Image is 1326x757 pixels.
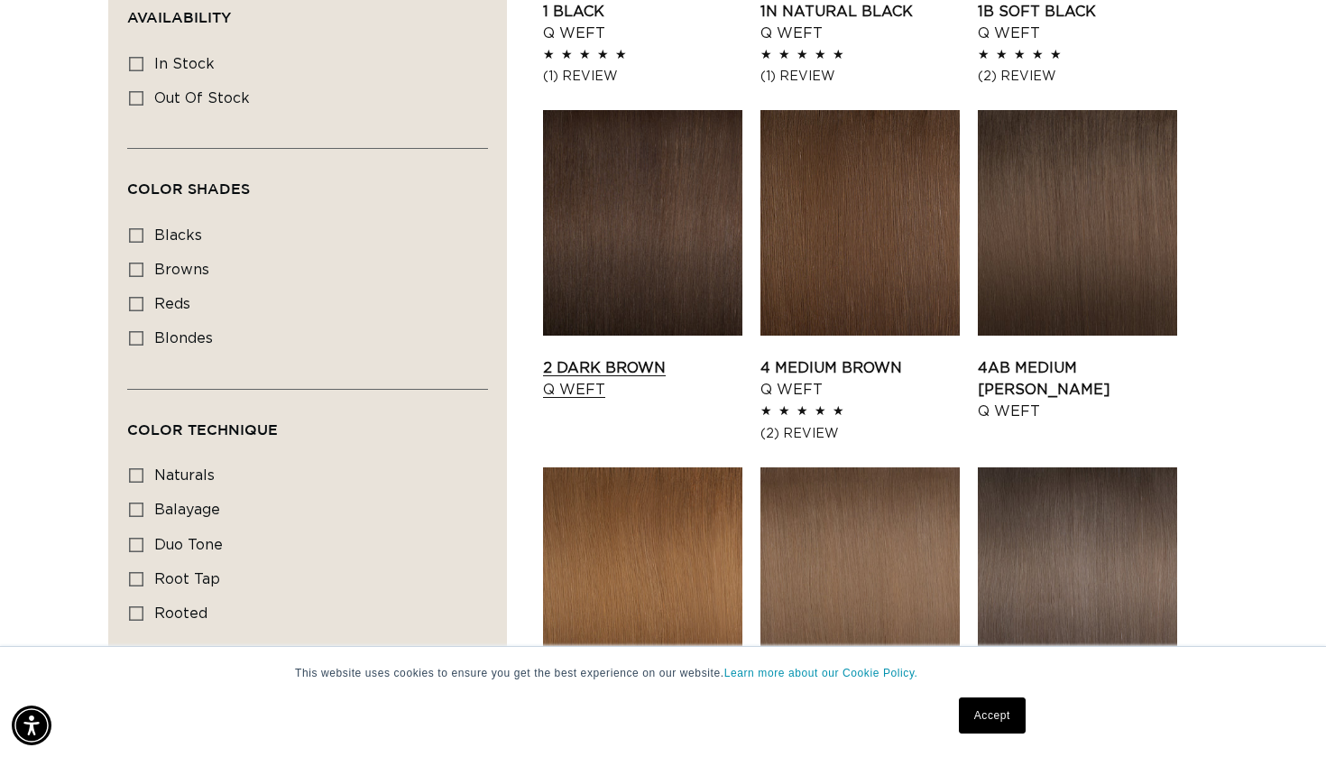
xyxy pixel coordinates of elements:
[127,390,488,455] summary: Color Technique (0 selected)
[295,665,1031,681] p: This website uses cookies to ensure you get the best experience on our website.
[12,706,51,745] div: Accessibility Menu
[154,263,209,277] span: browns
[127,180,250,197] span: Color Shades
[154,228,202,243] span: blacks
[978,1,1177,44] a: 1B Soft Black Q Weft
[154,91,250,106] span: Out of stock
[127,421,278,438] span: Color Technique
[959,697,1026,734] a: Accept
[154,297,190,311] span: reds
[154,538,223,552] span: duo tone
[127,149,488,214] summary: Color Shades (0 selected)
[154,57,215,71] span: In stock
[154,606,207,621] span: rooted
[154,331,213,346] span: blondes
[154,503,220,517] span: balayage
[543,1,742,44] a: 1 Black Q Weft
[760,357,960,401] a: 4 Medium Brown Q Weft
[760,1,960,44] a: 1N Natural Black Q Weft
[154,572,220,586] span: root tap
[978,357,1177,422] a: 4AB Medium [PERSON_NAME] Q Weft
[154,468,215,483] span: naturals
[127,9,231,25] span: Availability
[543,357,742,401] a: 2 Dark Brown Q Weft
[724,667,918,679] a: Learn more about our Cookie Policy.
